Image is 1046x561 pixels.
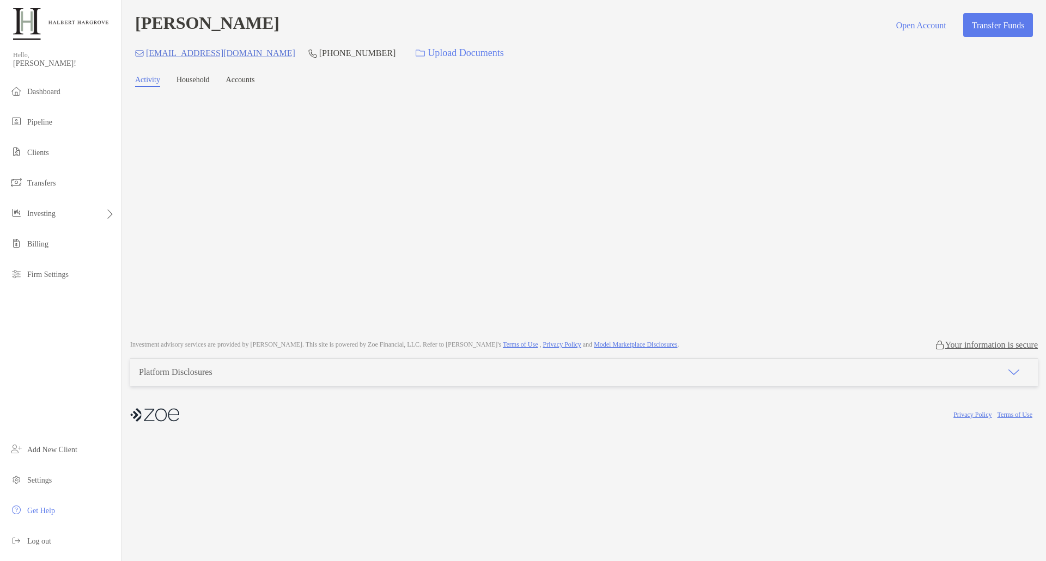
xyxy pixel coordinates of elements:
[10,442,23,455] img: add_new_client icon
[963,13,1033,37] button: Transfer Funds
[10,176,23,189] img: transfers icon
[10,206,23,219] img: investing icon
[130,403,179,427] img: company logo
[27,149,49,157] span: Clients
[953,411,992,418] a: Privacy Policy
[594,341,677,348] a: Model Marketplace Disclosures
[27,88,60,96] span: Dashboard
[945,340,1038,350] p: Your information is secure
[177,76,210,87] a: Household
[10,115,23,128] img: pipeline icon
[13,59,115,68] span: [PERSON_NAME]!
[543,341,581,348] a: Privacy Policy
[27,118,52,126] span: Pipeline
[10,84,23,97] img: dashboard icon
[10,503,23,516] img: get-help icon
[27,476,52,484] span: Settings
[135,76,160,87] a: Activity
[1007,366,1020,379] img: icon arrow
[998,411,1032,418] a: Terms of Use
[27,537,51,545] span: Log out
[409,41,510,65] a: Upload Documents
[10,145,23,158] img: clients icon
[10,534,23,547] img: logout icon
[10,267,23,280] img: firm-settings icon
[139,367,212,377] div: Platform Disclosures
[308,49,317,58] img: Phone Icon
[319,46,396,60] p: [PHONE_NUMBER]
[27,270,69,279] span: Firm Settings
[10,237,23,250] img: billing icon
[503,341,538,348] a: Terms of Use
[226,76,255,87] a: Accounts
[416,50,425,57] img: button icon
[27,209,56,218] span: Investing
[135,13,279,37] h4: [PERSON_NAME]
[146,46,295,60] p: [EMAIL_ADDRESS][DOMAIN_NAME]
[135,50,144,57] img: Email Icon
[27,446,77,454] span: Add New Client
[130,341,679,349] p: Investment advisory services are provided by [PERSON_NAME] . This site is powered by Zoe Financia...
[27,507,55,515] span: Get Help
[10,473,23,486] img: settings icon
[27,179,56,187] span: Transfers
[27,240,48,248] span: Billing
[887,13,954,37] button: Open Account
[13,4,108,44] img: Zoe Logo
